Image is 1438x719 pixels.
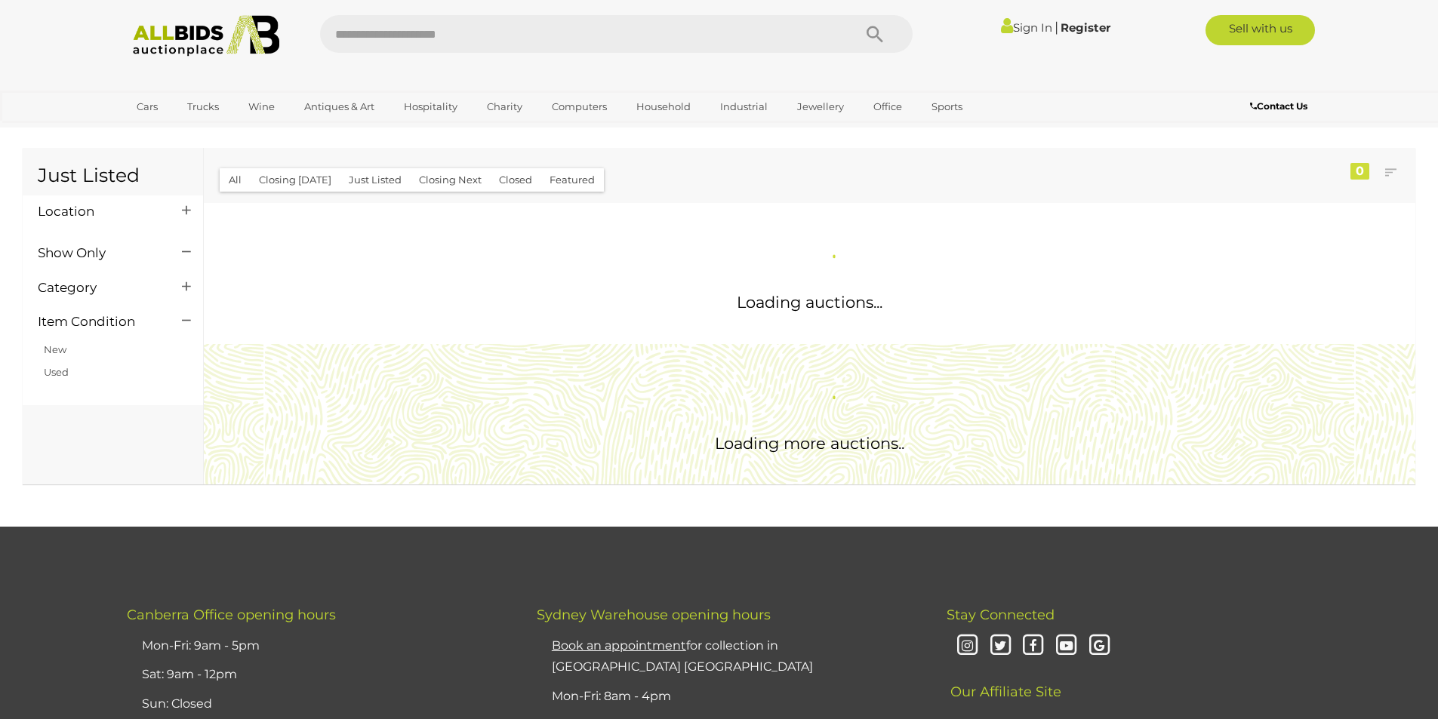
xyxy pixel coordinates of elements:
[44,366,69,378] a: Used
[737,293,882,312] span: Loading auctions...
[947,661,1061,700] span: Our Affiliate Site
[1086,633,1113,659] i: Google
[125,15,288,57] img: Allbids.com.au
[627,94,701,119] a: Household
[537,607,771,623] span: Sydney Warehouse opening hours
[710,94,778,119] a: Industrial
[294,94,384,119] a: Antiques & Art
[954,633,981,659] i: Instagram
[38,281,159,295] h4: Category
[38,246,159,260] h4: Show Only
[947,607,1055,623] span: Stay Connected
[44,343,66,355] a: New
[552,638,813,674] a: Book an appointmentfor collection in [GEOGRAPHIC_DATA] [GEOGRAPHIC_DATA]
[1053,633,1079,659] i: Youtube
[127,607,336,623] span: Canberra Office opening hours
[340,168,411,192] button: Just Listed
[1250,100,1307,112] b: Contact Us
[220,168,251,192] button: All
[1020,633,1046,659] i: Facebook
[1250,98,1311,115] a: Contact Us
[548,682,909,711] li: Mon-Fri: 8am - 4pm
[542,94,617,119] a: Computers
[1055,19,1058,35] span: |
[837,15,913,53] button: Search
[1206,15,1315,45] a: Sell with us
[127,94,168,119] a: Cars
[239,94,285,119] a: Wine
[477,94,532,119] a: Charity
[177,94,229,119] a: Trucks
[490,168,541,192] button: Closed
[38,315,159,329] h4: Item Condition
[715,434,904,453] span: Loading more auctions..
[787,94,854,119] a: Jewellery
[540,168,604,192] button: Featured
[1001,20,1052,35] a: Sign In
[1061,20,1110,35] a: Register
[552,638,686,653] u: Book an appointment
[38,165,188,194] h1: Just Listed
[410,168,491,192] button: Closing Next
[138,660,499,690] li: Sat: 9am - 12pm
[138,631,499,661] li: Mon-Fri: 9am - 5pm
[38,204,159,219] h4: Location
[987,633,1014,659] i: Twitter
[922,94,972,119] a: Sports
[864,94,912,119] a: Office
[394,94,467,119] a: Hospitality
[250,168,340,192] button: Closing [DATE]
[1350,163,1369,180] div: 0
[138,690,499,719] li: Sun: Closed
[127,119,254,144] a: [GEOGRAPHIC_DATA]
